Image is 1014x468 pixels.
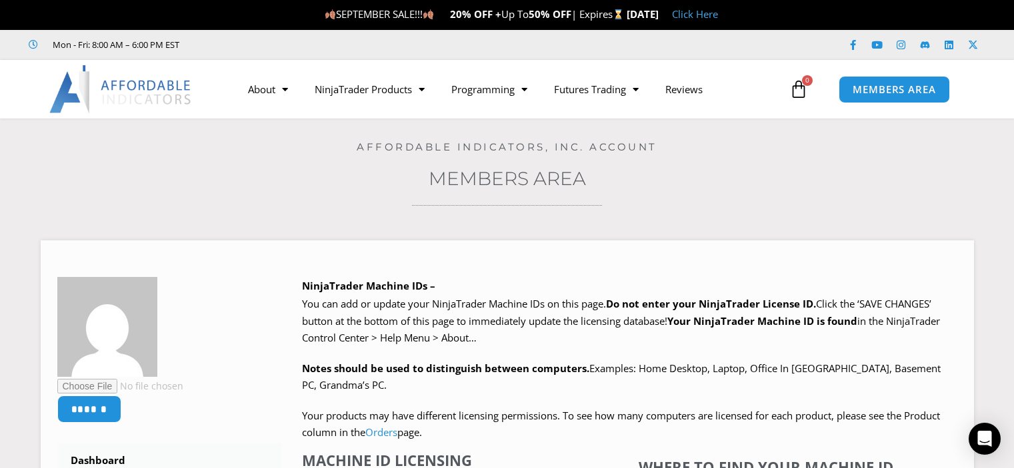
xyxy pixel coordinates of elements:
[802,75,813,86] span: 0
[450,7,501,21] strong: 20% OFF +
[969,423,1001,455] div: Open Intercom Messenger
[235,74,301,105] a: About
[302,361,941,392] span: Examples: Home Desktop, Laptop, Office In [GEOGRAPHIC_DATA], Basement PC, Grandma’s PC.
[302,409,940,439] span: Your products may have different licensing permissions. To see how many computers are licensed fo...
[652,74,716,105] a: Reviews
[302,297,606,310] span: You can add or update your NinjaTrader Machine IDs on this page.
[49,65,193,113] img: LogoAI | Affordable Indicators – NinjaTrader
[672,7,718,21] a: Click Here
[423,9,433,19] img: 🍂
[325,7,627,21] span: SEPTEMBER SALE!!! Up To | Expires
[357,140,657,153] a: Affordable Indicators, Inc. Account
[302,297,940,344] span: Click the ‘SAVE CHANGES’ button at the bottom of this page to immediately update the licensing da...
[606,297,816,310] b: Do not enter your NinjaTrader License ID.
[839,76,950,103] a: MEMBERS AREA
[325,9,335,19] img: 🍂
[302,279,435,292] b: NinjaTrader Machine IDs –
[429,167,586,190] a: Members Area
[627,7,659,21] strong: [DATE]
[541,74,652,105] a: Futures Trading
[302,361,589,375] strong: Notes should be used to distinguish between computers.
[613,9,623,19] img: ⌛
[769,70,828,109] a: 0
[529,7,571,21] strong: 50% OFF
[198,38,398,51] iframe: Customer reviews powered by Trustpilot
[438,74,541,105] a: Programming
[667,314,857,328] strong: Your NinjaTrader Machine ID is found
[57,277,157,377] img: 3e961ded3c57598c38b75bad42f30339efeb9c3e633a926747af0a11817a7dee
[49,37,179,53] span: Mon - Fri: 8:00 AM – 6:00 PM EST
[235,74,786,105] nav: Menu
[853,85,936,95] span: MEMBERS AREA
[365,425,397,439] a: Orders
[301,74,438,105] a: NinjaTrader Products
